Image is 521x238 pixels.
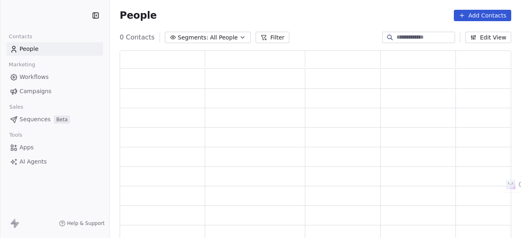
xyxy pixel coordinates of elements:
span: Sequences [20,115,50,124]
a: Apps [7,141,103,154]
span: Help & Support [67,220,105,227]
button: Edit View [465,32,511,43]
span: Segments: [178,33,208,42]
span: 0 Contacts [120,33,155,42]
span: Contacts [5,31,36,43]
span: Tools [6,129,26,141]
button: Filter [256,32,289,43]
span: Beta [54,116,70,124]
a: Campaigns [7,85,103,98]
a: SequencesBeta [7,113,103,126]
a: Help & Support [59,220,105,227]
a: AI Agents [7,155,103,168]
span: AI Agents [20,157,47,166]
span: All People [210,33,238,42]
span: People [20,45,39,53]
span: Sales [6,101,27,113]
a: People [7,42,103,56]
button: Add Contacts [454,10,511,21]
span: People [120,9,157,22]
span: Apps [20,143,34,152]
span: Marketing [5,59,39,71]
a: Workflows [7,70,103,84]
span: Campaigns [20,87,51,96]
span: Workflows [20,73,49,81]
